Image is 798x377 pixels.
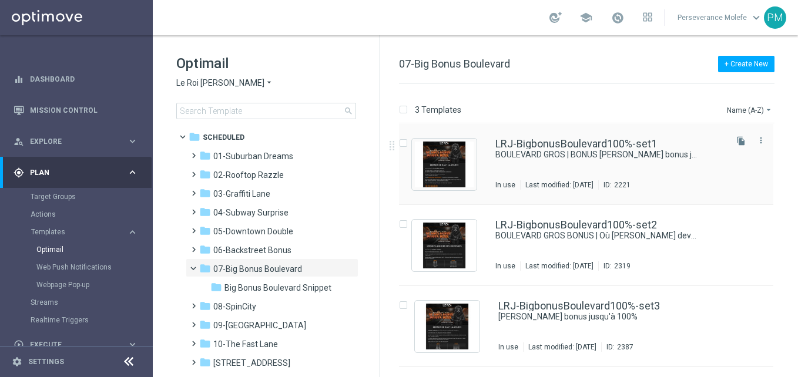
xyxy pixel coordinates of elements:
button: Templates keyboard_arrow_right [31,227,139,237]
button: play_circle_outline Execute keyboard_arrow_right [13,340,139,349]
span: 01-Suburban Dreams [213,151,293,161]
a: Settings [28,358,64,365]
span: Scheduled [203,132,244,143]
div: Press SPACE to select this row. [387,205,796,286]
span: 09-Four Way Crossing [213,320,306,331]
button: + Create New [718,56,774,72]
div: De gros bonus jusqu'à 100% [498,311,724,322]
img: 2387.jpeg [418,304,477,349]
button: equalizer Dashboard [13,75,139,84]
div: Last modified: [DATE] [521,180,598,190]
a: Dashboard [30,63,138,95]
a: Webpage Pop-up [36,280,122,290]
div: BOULEVARD GROS | BONUS De gros bonus jusqu'à 100% [495,149,724,160]
i: keyboard_arrow_right [127,227,138,238]
span: Le Roi [PERSON_NAME] [176,78,264,89]
span: Execute [30,341,127,348]
i: keyboard_arrow_right [127,167,138,178]
i: folder [199,356,211,368]
button: gps_fixed Plan keyboard_arrow_right [13,168,139,177]
a: BOULEVARD GROS BONUS | Où [PERSON_NAME] deviennent réalité [495,230,697,241]
i: folder [199,244,211,255]
div: Web Push Notifications [36,258,152,276]
div: Templates [31,223,152,294]
img: 2221.jpeg [415,142,474,187]
span: 07-Big Bonus Boulevard [399,58,510,70]
i: folder [199,262,211,274]
span: 04-Subway Surprise [213,207,289,218]
div: Plan [14,167,127,178]
div: Actions [31,206,152,223]
div: Last modified: [DATE] [524,342,601,352]
i: folder [199,169,211,180]
i: equalizer [14,74,24,85]
span: 05-Downtown Double [213,226,293,237]
a: Mission Control [30,95,138,126]
div: Optimail [36,241,152,258]
a: LRJ-BigbonusBoulevard100%-set3 [498,301,660,311]
i: folder [199,319,211,331]
a: LRJ-BigbonusBoulevard100%-set1 [495,139,657,149]
i: person_search [14,136,24,147]
div: ID: [598,261,631,271]
div: Streams [31,294,152,311]
div: ID: [601,342,633,352]
span: Plan [30,169,127,176]
div: Last modified: [DATE] [521,261,598,271]
span: Templates [31,228,115,235]
a: Streams [31,298,122,307]
i: folder [210,281,222,293]
div: 2387 [617,342,633,352]
span: 10-The Fast Lane [213,339,278,349]
div: In use [498,342,518,352]
h1: Optimail [176,54,356,73]
div: ID: [598,180,631,190]
a: BOULEVARD GROS | BONUS [PERSON_NAME] bonus jusqu'à 100% [495,149,697,160]
i: arrow_drop_down [764,105,773,115]
button: more_vert [755,133,767,147]
span: keyboard_arrow_down [750,11,763,24]
i: keyboard_arrow_right [127,136,138,147]
i: arrow_drop_down [264,78,274,89]
span: 07-Big Bonus Boulevard [213,264,302,274]
div: Realtime Triggers [31,311,152,329]
i: folder [199,300,211,312]
i: folder [199,338,211,349]
span: 11-The 31st Avenue [213,358,290,368]
button: Mission Control [13,106,139,115]
div: PM [764,6,786,29]
div: In use [495,261,515,271]
i: play_circle_outline [14,339,24,350]
div: Explore [14,136,127,147]
a: Target Groups [31,192,122,201]
span: 02-Rooftop Razzle [213,170,284,180]
i: folder [199,225,211,237]
span: Explore [30,138,127,145]
a: Optimail [36,245,122,254]
span: 06-Backstreet Bonus [213,245,291,255]
button: Le Roi [PERSON_NAME] arrow_drop_down [176,78,274,89]
p: 3 Templates [415,105,461,115]
div: BOULEVARD GROS BONUS | Où les rêves deviennent réalité [495,230,724,241]
a: Realtime Triggers [31,315,122,325]
i: more_vert [756,136,766,145]
div: In use [495,180,515,190]
div: 2221 [614,180,631,190]
span: Big Bonus Boulevard Snippet [224,282,331,293]
button: person_search Explore keyboard_arrow_right [13,137,139,146]
span: school [579,11,592,24]
div: Press SPACE to select this row. [387,286,796,367]
div: Press SPACE to select this row. [387,124,796,205]
i: folder [199,150,211,161]
i: folder [189,131,200,143]
div: Templates [31,228,127,235]
button: file_copy [733,133,749,149]
i: file_copy [736,136,746,146]
a: LRJ-BigbonusBoulevard100%-set2 [495,220,657,230]
i: gps_fixed [14,167,24,178]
